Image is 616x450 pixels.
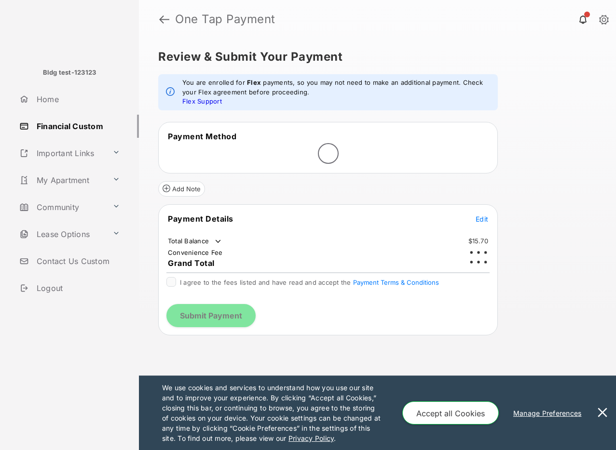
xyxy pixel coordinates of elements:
button: Accept all Cookies [402,401,499,424]
strong: Flex [247,79,261,86]
span: I agree to the fees listed and have read and accept the [180,278,439,286]
td: $15.70 [468,237,489,245]
td: Total Balance [167,237,223,246]
button: Submit Payment [166,304,256,327]
button: Add Note [158,181,205,197]
em: You are enrolled for payments, so you may not need to make an additional payment. Check your Flex... [182,78,490,106]
strong: One Tap Payment [175,13,275,25]
a: Logout [15,277,139,300]
a: Flex Support [182,97,222,105]
u: Manage Preferences [513,409,586,417]
p: We use cookies and services to understand how you use our site and to improve your experience. By... [162,383,382,443]
a: My Apartment [15,169,109,192]
a: Financial Custom [15,115,139,138]
span: Edit [476,215,488,223]
button: I agree to the fees listed and have read and accept the [353,278,439,286]
a: Important Links [15,142,109,165]
a: Home [15,88,139,111]
td: Convenience Fee [167,248,223,257]
h5: Review & Submit Your Payment [158,51,589,63]
u: Privacy Policy [288,434,334,442]
button: Edit [476,214,488,224]
p: Bldg test-123123 [43,68,96,78]
a: Community [15,196,109,219]
a: Contact Us Custom [15,250,139,273]
a: Lease Options [15,223,109,246]
span: Payment Details [168,214,233,224]
span: Payment Method [168,132,236,141]
span: Grand Total [168,258,215,268]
